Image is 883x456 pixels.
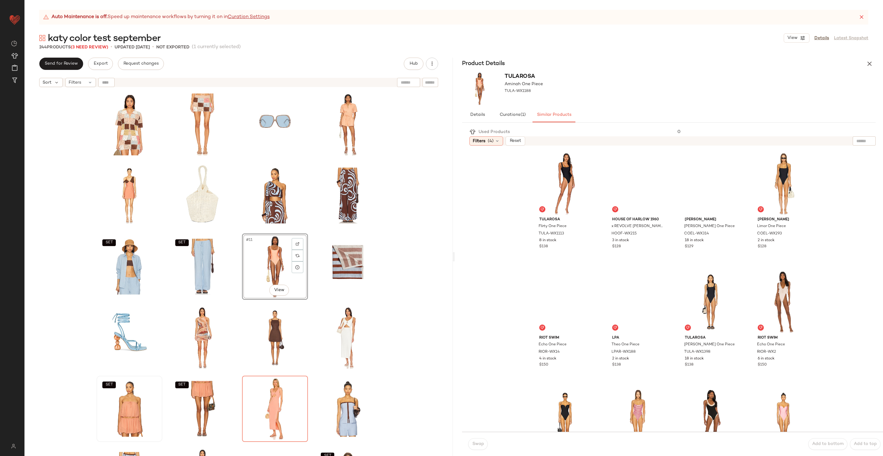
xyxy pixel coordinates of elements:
[99,378,160,440] img: TULA-WS1114_V1.jpg
[684,231,709,237] span: COEL-WX314
[39,58,83,70] button: Send for Review
[43,79,51,86] span: Sort
[71,45,108,50] span: (3 Need Review)
[612,362,621,368] span: $138
[470,112,485,117] span: Details
[758,335,809,341] span: Riot Swim
[686,326,690,329] img: svg%3e
[536,112,571,117] span: Similar Products
[488,138,494,144] span: (4)
[758,238,775,243] span: 2 in stock
[99,165,160,226] img: SIF-WD135_V1.jpg
[540,326,544,329] img: svg%3e
[759,326,763,329] img: svg%3e
[673,129,876,135] div: 0
[172,236,233,298] img: VVIT-WP6_V1.jpg
[505,74,535,79] span: Tularosa
[172,165,233,226] img: SENR-WY42_V1.jpg
[814,35,829,41] a: Details
[111,44,112,51] span: •
[11,40,17,47] img: svg%3e
[685,362,693,368] span: $138
[539,356,556,362] span: 4 in stock
[520,112,526,117] span: (1)
[505,81,543,87] span: Aminah One Piece
[540,207,544,211] img: svg%3e
[244,236,306,298] img: TULA-WX1188_V1.jpg
[612,238,629,243] span: 3 in stock
[499,112,526,117] span: Curations
[685,356,704,362] span: 18 in stock
[317,93,379,155] img: LOVF-WR369_V1.jpg
[274,288,284,293] span: View
[172,307,233,369] img: HURR-WD685_V1.jpg
[244,93,306,155] img: LSPE-WG58_V1.jpg
[115,44,150,51] p: updated [DATE]
[612,342,639,348] span: Theo One Piece
[48,32,161,45] span: katy color test september
[539,335,591,341] span: Riot Swim
[539,231,564,237] span: TULA-WX1113
[505,89,531,94] span: TULA-WX1188
[680,271,741,333] img: TULA-WX1398_V1.jpg
[534,389,596,451] img: TULA-WX1455_V1.jpg
[784,33,809,43] button: View
[685,244,693,249] span: $129
[753,271,814,333] img: RIOR-WX2_V1.jpg
[685,335,737,341] span: Tularosa
[539,238,556,243] span: 8 in stock
[684,342,735,348] span: [PERSON_NAME] One Piece
[102,382,116,388] button: SET
[510,139,521,143] span: Reset
[758,244,766,249] span: $128
[296,254,299,257] img: svg%3e
[539,362,548,368] span: $150
[539,224,567,229] span: Flirty One Piece
[758,356,775,362] span: 6 in stock
[473,138,485,144] span: Filters
[613,326,617,329] img: svg%3e
[684,349,711,355] span: TULA-WX1398
[757,342,785,348] span: Echo One Piece
[680,389,741,451] img: HOOF-WX187_V1.jpg
[759,207,763,211] img: svg%3e
[787,36,798,40] span: View
[612,224,663,229] span: x REVOLVE [PERSON_NAME] One Piece
[757,231,782,237] span: COEL-WX293
[534,153,596,215] img: TULA-WX1113_V1.jpg
[539,217,591,222] span: Tularosa
[244,307,306,369] img: PAIG-WD192_V1.jpg
[39,35,45,41] img: svg%3e
[476,129,515,135] div: Used Products
[51,13,108,21] strong: Auto Maintenance is off.
[39,44,108,51] div: Products
[123,61,159,66] span: Request changes
[613,207,617,211] img: svg%3e
[317,378,379,440] img: SOVR-WS63_V1.jpg
[757,349,776,355] span: RIOR-WX2
[753,389,814,451] img: TULA-WX1450_V1.jpg
[102,239,116,246] button: SET
[462,72,497,105] img: TULA-WX1188_V1.jpg
[612,335,664,341] span: LPA
[684,224,735,229] span: [PERSON_NAME] One Piece
[685,217,737,222] span: [PERSON_NAME]
[685,238,704,243] span: 18 in stock
[455,59,512,68] h3: Product Details
[99,236,160,298] img: VVIT-WS8_V1.jpg
[612,244,621,249] span: $128
[88,58,113,70] button: Export
[317,307,379,369] img: LSPA-WD380_V1.jpg
[506,136,525,146] button: Reset
[39,45,47,50] span: 244
[69,79,81,86] span: Filters
[178,241,186,245] span: SET
[156,44,189,51] p: Not Exported
[105,383,113,387] span: SET
[228,13,270,21] a: Curation Settings
[175,382,189,388] button: SET
[178,383,186,387] span: SET
[758,362,767,368] span: $150
[404,58,423,70] button: Hub
[753,153,814,215] img: COEL-WX293_V1.jpg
